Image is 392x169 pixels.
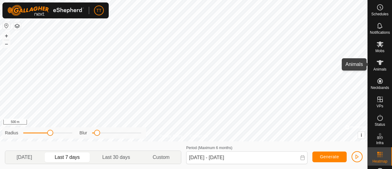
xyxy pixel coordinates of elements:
[80,130,87,136] label: Blur
[102,154,130,161] span: Last 30 days
[371,86,389,90] span: Neckbands
[160,133,183,139] a: Privacy Policy
[375,49,384,53] span: Mobs
[371,12,388,16] span: Schedules
[55,154,80,161] span: Last 7 days
[186,146,232,150] label: Period (Maximum 6 months)
[5,130,18,136] label: Radius
[7,5,84,16] img: Gallagher Logo
[376,141,383,145] span: Infra
[17,154,32,161] span: [DATE]
[373,67,386,71] span: Animals
[96,7,101,14] span: TT
[361,133,362,138] span: i
[370,31,390,34] span: Notifications
[320,154,339,159] span: Generate
[312,152,347,162] button: Generate
[375,123,385,126] span: Status
[358,132,365,139] button: i
[372,159,387,163] span: Heatmap
[3,32,10,40] button: +
[3,22,10,29] button: Reset Map
[13,22,21,30] button: Map Layers
[3,40,10,48] button: –
[153,154,170,161] span: Custom
[190,133,208,139] a: Contact Us
[376,104,383,108] span: VPs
